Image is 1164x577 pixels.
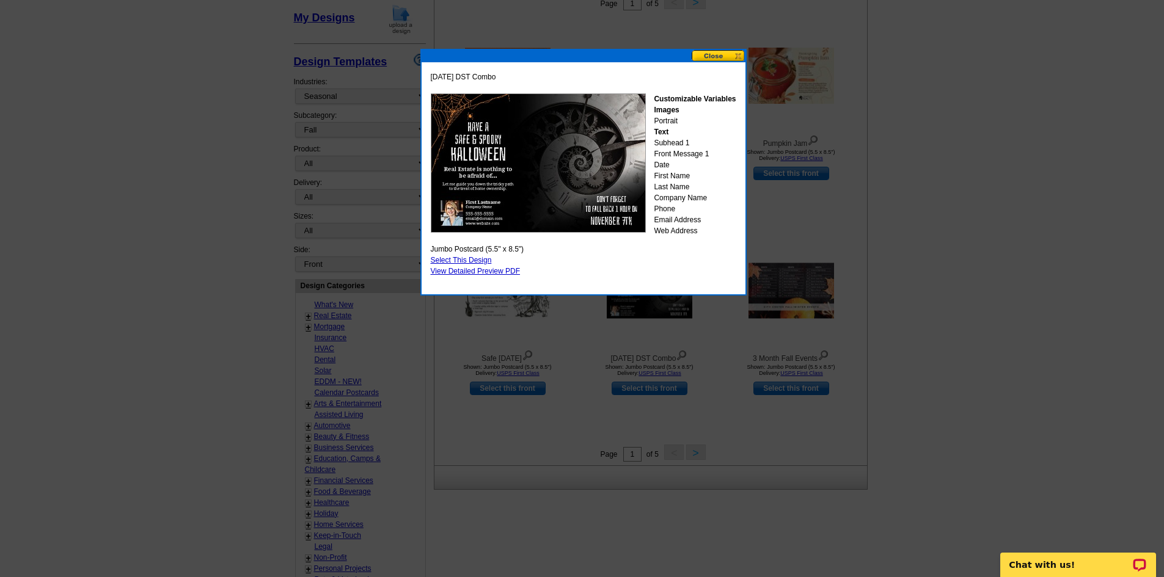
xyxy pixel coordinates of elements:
[654,128,668,136] strong: Text
[431,93,646,233] img: GENPJF_Halloween_DST_ALL.jpg
[431,267,521,275] a: View Detailed Preview PDF
[654,93,736,236] div: Portrait Subhead 1 Front Message 1 Date First Name Last Name Company Name Phone Email Address Web...
[992,539,1164,577] iframe: LiveChat chat widget
[431,244,524,255] span: Jumbo Postcard (5.5" x 8.5")
[654,106,679,114] strong: Images
[654,95,736,103] strong: Customizable Variables
[431,256,492,264] a: Select This Design
[431,71,496,82] span: [DATE] DST Combo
